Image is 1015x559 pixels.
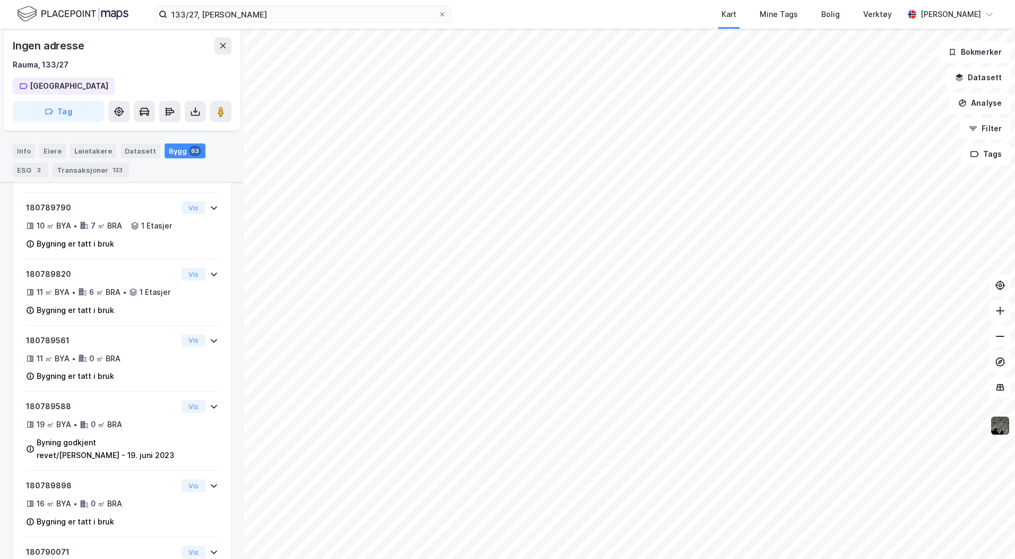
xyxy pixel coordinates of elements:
[721,8,736,21] div: Kart
[13,58,68,71] div: Rauma, 133/27
[141,219,172,232] div: 1 Etasjer
[26,479,177,492] div: 180789898
[26,201,177,214] div: 180789790
[30,80,108,92] div: [GEOGRAPHIC_DATA]
[13,37,86,54] div: Ingen adresse
[89,352,121,365] div: 0 ㎡ BRA
[73,499,78,508] div: •
[72,288,76,297] div: •
[140,286,170,299] div: 1 Etasjer
[189,146,201,156] div: 63
[821,8,840,21] div: Bolig
[182,334,205,347] button: Vis
[37,304,114,317] div: Bygning er tatt i bruk
[37,238,114,250] div: Bygning er tatt i bruk
[73,222,78,230] div: •
[946,67,1011,88] button: Datasett
[17,5,128,23] img: logo.f888ab2527a4732fd821a326f86c7f29.svg
[37,352,70,365] div: 11 ㎡ BYA
[182,268,205,281] button: Vis
[939,41,1011,63] button: Bokmerker
[37,370,114,383] div: Bygning er tatt i bruk
[37,219,71,232] div: 10 ㎡ BYA
[39,143,66,158] div: Eiere
[26,268,177,281] div: 180789820
[91,219,122,232] div: 7 ㎡ BRA
[37,515,114,528] div: Bygning er tatt i bruk
[72,354,76,363] div: •
[962,508,1015,559] div: Kontrollprogram for chat
[89,286,121,299] div: 6 ㎡ BRA
[13,163,48,177] div: ESG
[33,165,44,175] div: 3
[165,143,205,158] div: Bygg
[121,143,160,158] div: Datasett
[123,288,127,297] div: •
[110,165,125,175] div: 133
[37,286,70,299] div: 11 ㎡ BYA
[949,92,1011,114] button: Analyse
[182,479,205,492] button: Vis
[37,497,71,510] div: 16 ㎡ BYA
[13,101,104,122] button: Tag
[961,143,1011,165] button: Tags
[760,8,798,21] div: Mine Tags
[182,201,205,214] button: Vis
[182,546,205,558] button: Vis
[91,418,122,431] div: 0 ㎡ BRA
[960,118,1011,139] button: Filter
[26,400,177,413] div: 180789588
[37,436,177,462] div: Byning godkjent revet/[PERSON_NAME] - 19. juni 2023
[921,8,981,21] div: [PERSON_NAME]
[37,418,71,431] div: 19 ㎡ BYA
[53,163,129,177] div: Transaksjoner
[167,6,438,22] input: Søk på adresse, matrikkel, gårdeiere, leietakere eller personer
[26,546,177,558] div: 180790071
[70,143,116,158] div: Leietakere
[863,8,892,21] div: Verktøy
[13,143,35,158] div: Info
[91,497,122,510] div: 0 ㎡ BRA
[73,420,78,429] div: •
[182,400,205,413] button: Vis
[990,416,1010,436] img: 9k=
[962,508,1015,559] iframe: Chat Widget
[26,334,177,347] div: 180789561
